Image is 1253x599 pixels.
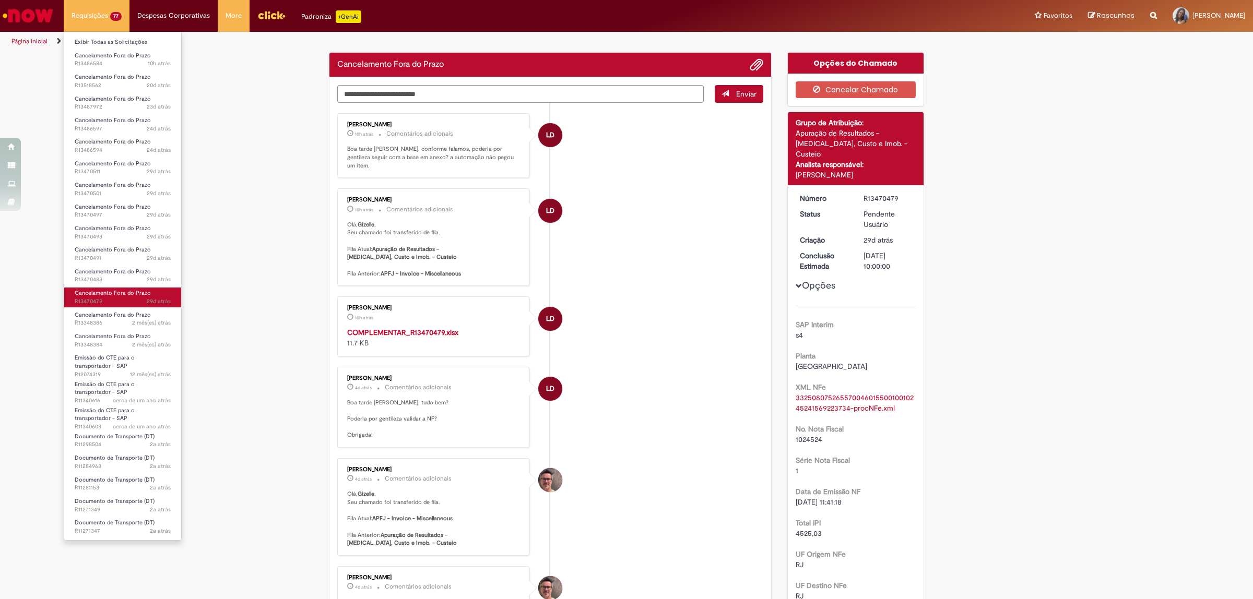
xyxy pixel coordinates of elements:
p: Olá, , Seu chamado foi transferido de fila. Fila Atual: Fila Anterior: [347,490,521,547]
span: R13470493 [75,233,171,241]
time: 03/08/2025 01:15:25 [132,341,171,349]
span: Favoritos [1044,10,1072,21]
small: Comentários adicionais [385,383,452,392]
b: Gizelle [358,490,374,498]
time: 08/09/2025 00:48:25 [147,103,171,111]
span: 4d atrás [355,584,372,590]
p: +GenAi [336,10,361,23]
span: R11340616 [75,397,171,405]
span: LD [546,376,554,401]
span: Emissão do CTE para o transportador - SAP [75,354,135,370]
b: APFJ - Invoice - Miscellaneous [381,270,461,278]
span: 23d atrás [147,103,171,111]
small: Comentários adicionais [385,582,452,591]
textarea: Digite sua mensagem aqui... [337,85,704,103]
time: 01/09/2025 23:52:35 [147,275,171,283]
small: Comentários adicionais [386,129,453,138]
b: Data de Emissão NF [796,487,860,496]
div: 01/09/2025 23:48:11 [864,235,912,245]
p: Boa tarde [PERSON_NAME], conforme falamos, poderia por gentileza seguir com a base em anexo? a au... [347,145,521,170]
div: R13470479 [864,193,912,203]
div: Larissa Davide [538,199,562,223]
a: Aberto R11271347 : Documento de Transporte (DT) [64,517,181,536]
a: Aberto R11340608 : Emissão do CTE para o transportador - SAP [64,405,181,427]
a: Aberto R11255409 : Documento de Transporte (DT) [64,539,181,558]
span: 10h atrás [355,131,373,137]
a: Rascunhos [1088,11,1134,21]
div: Apuração de Resultados - [MEDICAL_DATA], Custo e Imob. - Custeio [796,128,916,159]
span: 29d atrás [147,211,171,219]
div: [PERSON_NAME] [347,574,521,581]
span: R11271347 [75,527,171,535]
div: [DATE] 10:00:00 [864,250,912,271]
dt: Conclusão Estimada [792,250,856,271]
a: Aberto R11284968 : Documento de Transporte (DT) [64,452,181,472]
a: COMPLEMENTAR_R13470479.xlsx [347,328,458,337]
span: 4d atrás [355,385,372,391]
span: 10h atrás [355,207,373,213]
div: [PERSON_NAME] [347,466,521,473]
time: 06/09/2025 01:12:24 [147,146,171,154]
time: 06/04/2024 04:56:06 [113,423,171,430]
span: 29d atrás [864,235,893,245]
small: Comentários adicionais [385,474,452,483]
span: 29d atrás [147,275,171,283]
a: Aberto R13486597 : Cancelamento Fora do Prazo [64,115,181,134]
dt: Status [792,209,856,219]
a: Aberto R13486594 : Cancelamento Fora do Prazo [64,136,181,155]
span: LD [546,198,554,223]
span: 12 mês(es) atrás [130,370,171,378]
dt: Criação [792,235,856,245]
span: R11340608 [75,423,171,431]
span: R13348386 [75,319,171,327]
a: Aberto R11281153 : Documento de Transporte (DT) [64,474,181,494]
span: Emissão do CTE para o transportador - SAP [75,406,135,423]
button: Enviar [715,85,763,103]
time: 29/09/2025 14:54:26 [355,131,373,137]
small: Comentários adicionais [386,205,453,214]
span: cerca de um ano atrás [113,397,171,404]
div: Grupo de Atribuição: [796,117,916,128]
b: Apuração de Resultados - [MEDICAL_DATA], Custo e Imob. - Custeio [347,245,457,261]
a: Aberto R13518562 : Cancelamento Fora do Prazo [64,71,181,91]
span: Cancelamento Fora do Prazo [75,138,151,146]
span: 4d atrás [355,476,372,482]
time: 02/10/2024 08:23:17 [130,370,171,378]
span: Documento de Transporte (DT) [75,497,155,505]
b: Série Nota Fiscal [796,456,850,465]
div: Larissa Davide [538,377,562,401]
b: No. Nota Fiscal [796,424,844,434]
b: UF Origem NFe [796,549,846,559]
a: Aberto R11298504 : Documento de Transporte (DT) [64,431,181,450]
span: Cancelamento Fora do Prazo [75,181,151,189]
div: Larissa Davide [538,307,562,331]
p: Boa tarde [PERSON_NAME], tudo bem? Poderia por gentileza validar a NF? Obrigada! [347,399,521,440]
div: [PERSON_NAME] [347,122,521,128]
span: Documento de Transporte (DT) [75,454,155,462]
dt: Número [792,193,856,203]
a: Aberto R11340616 : Emissão do CTE para o transportador - SAP [64,379,181,401]
b: Planta [796,351,815,361]
span: Requisições [72,10,108,21]
span: R13486584 [75,59,171,68]
b: Gizelle [358,221,374,229]
div: Padroniza [301,10,361,23]
time: 02/09/2025 00:02:44 [147,211,171,219]
img: click_logo_yellow_360x200.png [257,7,286,23]
div: Analista responsável: [796,159,916,170]
div: [PERSON_NAME] [796,170,916,180]
span: 10h atrás [148,59,171,67]
span: Documento de Transporte (DT) [75,476,155,484]
span: 77 [110,12,122,21]
span: [DATE] 11:41:18 [796,497,842,507]
div: [PERSON_NAME] [347,305,521,311]
span: Cancelamento Fora do Prazo [75,116,151,124]
span: R13486594 [75,146,171,154]
a: Aberto R13470501 : Cancelamento Fora do Prazo [64,179,181,199]
time: 06/09/2025 01:21:42 [147,125,171,133]
b: Total IPI [796,518,821,528]
h2: Cancelamento Fora do Prazo Histórico de tíquete [337,60,444,69]
span: More [226,10,242,21]
span: 24d atrás [147,125,171,133]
